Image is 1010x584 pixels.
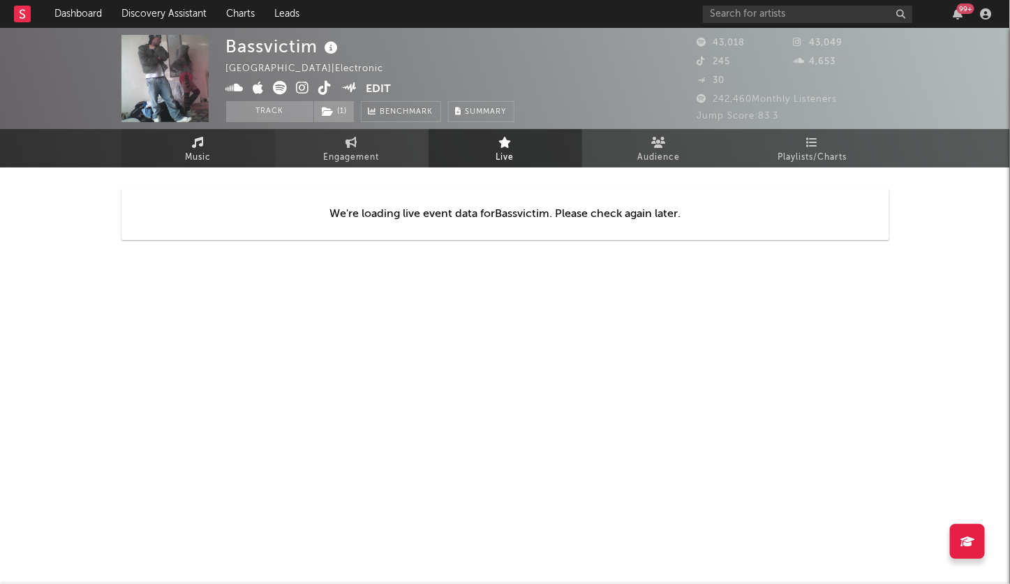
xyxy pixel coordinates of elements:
span: Playlists/Charts [778,149,847,166]
div: [GEOGRAPHIC_DATA] | Electronic [226,61,400,77]
span: Live [496,149,514,166]
a: Engagement [275,129,429,167]
span: 43,018 [697,38,745,47]
button: Track [226,101,313,122]
span: 245 [697,57,731,66]
span: 242,460 Monthly Listeners [697,95,838,104]
span: Benchmark [380,104,433,121]
span: Engagement [324,149,380,166]
a: Live [429,129,582,167]
span: 43,049 [793,38,842,47]
span: ( 1 ) [313,101,355,122]
span: 4,653 [793,57,836,66]
button: (1) [314,101,354,122]
span: Music [185,149,211,166]
a: Audience [582,129,736,167]
div: 99 + [957,3,974,14]
button: 99+ [953,8,963,20]
span: Summary [466,108,507,116]
a: Benchmark [361,101,441,122]
a: Music [121,129,275,167]
span: 30 [697,76,725,85]
a: Playlists/Charts [736,129,889,167]
div: Bassvictim [226,35,342,58]
span: Jump Score: 83.3 [697,112,779,121]
input: Search for artists [703,6,912,23]
button: Summary [448,101,514,122]
button: Edit [366,81,391,98]
span: Audience [637,149,680,166]
div: We're loading live event data for Bassvictim . Please check again later. [121,188,889,240]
